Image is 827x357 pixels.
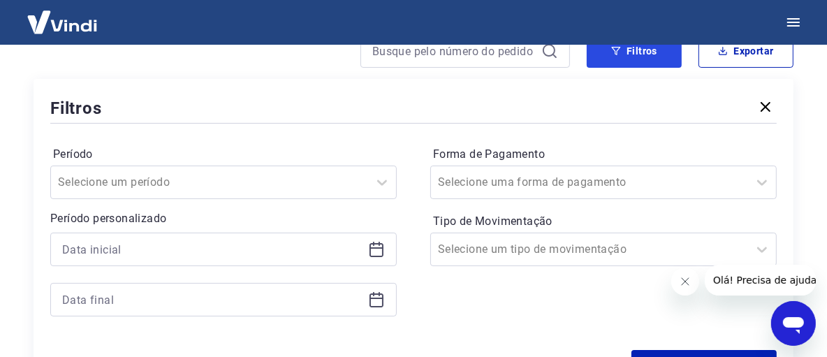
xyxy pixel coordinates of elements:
[50,97,102,119] h5: Filtros
[53,146,394,163] label: Período
[50,210,397,227] p: Período personalizado
[372,41,536,61] input: Busque pelo número do pedido
[62,239,363,260] input: Data inicial
[771,301,816,346] iframe: Botão para abrir a janela de mensagens
[17,1,108,43] img: Vindi
[698,34,793,68] button: Exportar
[671,268,699,296] iframe: Fechar mensagem
[62,289,363,310] input: Data final
[8,10,117,21] span: Olá! Precisa de ajuda?
[587,34,682,68] button: Filtros
[705,265,816,296] iframe: Mensagem da empresa
[433,146,774,163] label: Forma de Pagamento
[433,213,774,230] label: Tipo de Movimentação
